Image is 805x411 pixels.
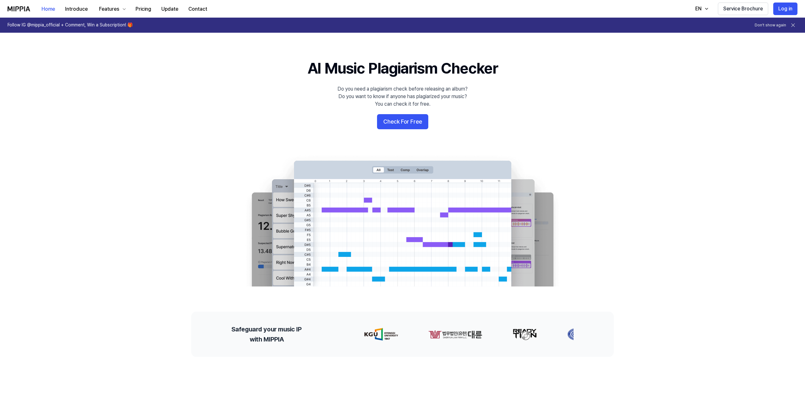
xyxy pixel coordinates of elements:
button: EN [689,3,713,15]
h1: AI Music Plagiarism Checker [308,58,498,79]
button: Pricing [130,3,156,15]
a: Update [156,0,183,18]
img: partner-logo-2 [513,328,537,341]
img: partner-logo-1 [428,328,482,341]
button: Contact [183,3,212,15]
button: Log in [773,3,797,15]
button: Home [36,3,60,15]
button: Service Brochure [718,3,768,15]
button: Features [93,3,130,15]
img: partner-logo-0 [364,328,398,341]
a: Home [36,0,60,18]
div: EN [694,5,703,13]
button: Introduce [60,3,93,15]
img: main Image [239,154,566,286]
img: logo [8,6,30,11]
h2: Safeguard your music IP with MIPPIA [231,324,302,344]
div: Do you need a plagiarism check before releasing an album? Do you want to know if anyone has plagi... [337,85,468,108]
img: partner-logo-3 [567,328,587,341]
div: Features [98,5,120,13]
button: Update [156,3,183,15]
button: Don't show again [755,23,786,28]
h1: Follow IG @mippia_official + Comment, Win a Subscription! 🎁 [8,22,133,28]
button: Check For Free [377,114,428,129]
